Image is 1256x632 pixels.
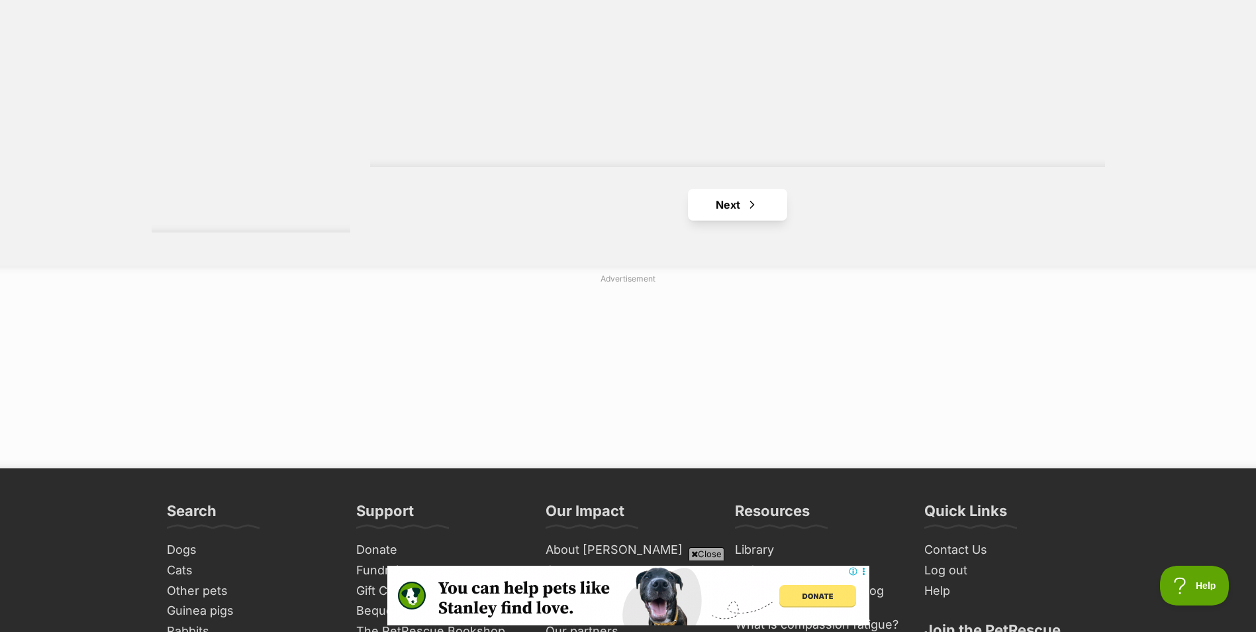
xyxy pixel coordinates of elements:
a: Library [730,540,906,560]
h3: Quick Links [924,501,1007,528]
nav: Pagination [370,189,1105,221]
a: About [PERSON_NAME] [540,540,716,560]
a: Gift Cards [351,581,527,602]
a: Guinea pigs [162,601,338,621]
h3: Support [356,501,414,528]
h3: Our Impact [546,501,624,528]
iframe: Advertisement [307,290,949,455]
h3: Search [167,501,217,528]
span: Close [689,547,724,560]
a: Fundraise [351,560,527,581]
a: Next page [688,189,787,221]
iframe: Advertisement [387,566,869,625]
a: Dogs [162,540,338,560]
h3: Resources [735,501,810,528]
a: Donate [351,540,527,560]
a: Cats [162,560,338,581]
a: Contact Us [919,540,1095,560]
a: Help [919,581,1095,602]
a: Log out [919,560,1095,581]
iframe: Help Scout Beacon - Open [1160,566,1230,606]
a: Other pets [162,581,338,602]
a: Bequests [351,601,527,621]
